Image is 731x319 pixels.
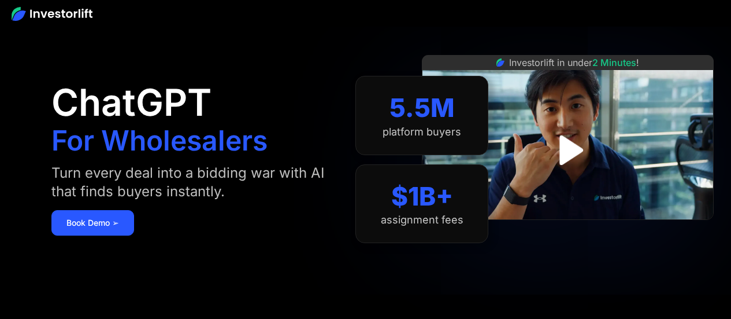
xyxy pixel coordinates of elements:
div: Turn every deal into a bidding war with AI that finds buyers instantly. [51,164,333,201]
span: 2 Minutes [592,57,636,68]
a: Book Demo ➢ [51,210,134,236]
div: Investorlift in under ! [509,56,639,69]
iframe: Customer reviews powered by Trustpilot [481,226,655,240]
div: platform buyers [383,126,461,138]
a: open lightbox [542,124,593,176]
div: assignment fees [381,214,463,226]
div: $1B+ [391,181,453,212]
div: 5.5M [389,93,455,123]
h1: ChatGPT [51,84,211,121]
h1: For Wholesalers [51,127,268,155]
